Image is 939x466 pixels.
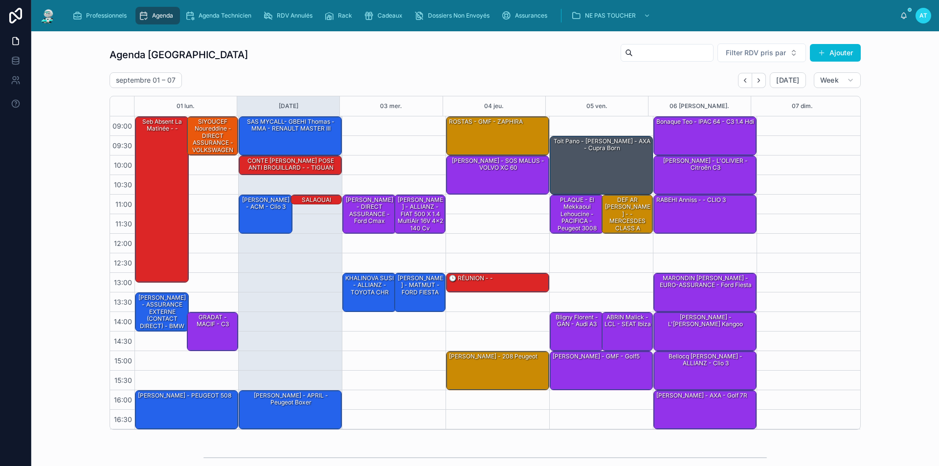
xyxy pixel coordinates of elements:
span: Assurances [515,12,547,20]
div: PLAQUE - El Mekkaoui Lehoucine - PACIFICA - peugeot 3008 [552,196,603,233]
div: Toit pano - [PERSON_NAME] - AXA - cupra born [550,136,652,194]
span: Agenda [152,12,173,20]
div: [PERSON_NAME] - APRIL - Peugeot boxer [241,391,341,407]
div: [PERSON_NAME] - ALLIANZ - FIAT 500 X 1.4 MultiAir 16V 4x2 140 cv [395,195,446,233]
div: scrollable content [65,5,900,26]
button: Back [738,73,752,88]
a: Dossiers Non Envoyés [411,7,496,24]
div: MARONDIN [PERSON_NAME] - EURO-ASSURANCE - Ford fiesta [655,274,756,290]
div: MARONDIN [PERSON_NAME] - EURO-ASSURANCE - Ford fiesta [654,273,756,311]
button: 06 [PERSON_NAME]. [670,96,729,116]
div: ROSTAS - GMF - ZAPHIRA [448,117,524,126]
span: 16:30 [112,415,134,423]
a: Agenda [135,7,180,24]
span: 10:30 [112,180,134,189]
div: [PERSON_NAME] - SOS MALUS - VOLVO XC 60 [448,156,548,173]
div: Seb absent la matinée - - [137,117,188,133]
div: CONTE [PERSON_NAME] POSE ANTI BROUILLARD - - TIGUAN [241,156,341,173]
span: 09:00 [110,122,134,130]
div: [PERSON_NAME] - 208 Peugeot [448,352,538,361]
div: ROSTAS - GMF - ZAPHIRA [447,117,549,155]
div: Seb absent la matinée - - [135,117,188,282]
div: [PERSON_NAME] - L'OLIVIER - Citroën c3 [654,156,756,194]
h2: septembre 01 – 07 [116,75,176,85]
div: CONTE [PERSON_NAME] POSE ANTI BROUILLARD - - TIGUAN [239,156,341,175]
div: RABEHI Anniss - - CLIO 3 [655,196,727,204]
a: RDV Annulés [260,7,319,24]
span: 09:30 [110,141,134,150]
span: 12:00 [112,239,134,247]
div: [PERSON_NAME] - L'[PERSON_NAME] kangoo [654,312,756,351]
span: [DATE] [776,76,799,85]
div: KHALINOVA SUSI - ALLIANZ - TOYOTA CHR [344,274,395,297]
div: Toit pano - [PERSON_NAME] - AXA - cupra born [552,137,652,153]
span: 11:30 [113,220,134,228]
span: Agenda Technicien [199,12,251,20]
img: App logo [39,8,57,23]
div: PLAQUE - El Mekkaoui Lehoucine - PACIFICA - peugeot 3008 [550,195,603,233]
button: 04 jeu. [484,96,504,116]
div: Bellocq [PERSON_NAME] - ALLIANZ - Clio 3 [654,352,756,390]
div: SIYOUCEF Noureddine - DIRECT ASSURANCE - VOLKSWAGEN Tiguan [189,117,238,161]
div: [PERSON_NAME] - PEUGEOT 508 [135,391,238,429]
div: RABEHI Anniss - - CLIO 3 [654,195,756,233]
div: [PERSON_NAME] - SOS MALUS - VOLVO XC 60 [447,156,549,194]
div: Bellocq [PERSON_NAME] - ALLIANZ - Clio 3 [655,352,756,368]
span: 16:00 [112,396,134,404]
button: 05 ven. [586,96,607,116]
div: [PERSON_NAME] - AXA - Golf 7R [655,391,748,400]
a: Cadeaux [361,7,409,24]
div: SAS MYCALL- GBEHI Thomas - MMA - RENAULT MASTER III [241,117,341,133]
div: [PERSON_NAME] - APRIL - Peugeot boxer [239,391,341,429]
span: 13:00 [112,278,134,287]
div: [PERSON_NAME] - ALLIANZ - FIAT 500 X 1.4 MultiAir 16V 4x2 140 cv [396,196,445,233]
span: 12:30 [112,259,134,267]
a: Agenda Technicien [182,7,258,24]
span: Professionnels [86,12,127,20]
button: 01 lun. [177,96,195,116]
div: 🕒 RÉUNION - - [447,273,549,292]
div: [DATE] [279,96,298,116]
div: SIYOUCEF Noureddine - DIRECT ASSURANCE - VOLKSWAGEN Tiguan [187,117,238,155]
button: Next [752,73,766,88]
div: GRADAT - MACIF - C3 [187,312,238,351]
span: Dossiers Non Envoyés [428,12,490,20]
span: Filter RDV pris par [726,48,786,58]
div: DEF AR [PERSON_NAME] - - MERCESDES CLASS A [602,195,653,233]
a: Ajouter [810,44,861,62]
span: Week [820,76,839,85]
span: 11:00 [113,200,134,208]
a: Assurances [498,7,554,24]
div: Bligny Florent - GAN - Audi A3 [550,312,603,351]
span: Cadeaux [378,12,402,20]
div: Bonaque Teo - IPAC 64 - C3 1.4 hdi [655,117,755,126]
span: AT [919,12,927,20]
div: [PERSON_NAME] - ACM - Clio 3 [241,196,291,212]
div: [PERSON_NAME] - DIRECT ASSURANCE - ford cmax [344,196,395,226]
button: 07 dim. [792,96,813,116]
span: 14:30 [112,337,134,345]
button: [DATE] [770,72,805,88]
div: [PERSON_NAME] - 208 Peugeot [447,352,549,390]
div: Bligny Florent - GAN - Audi A3 [552,313,603,329]
a: NE PAS TOUCHER [568,7,655,24]
button: Select Button [717,44,806,62]
div: [PERSON_NAME] - ASSURANCE EXTERNE (CONTACT DIRECT) - BMW X1 AZ-632-PT (E84) 20d sDrive 2.0 d 16V ... [137,293,188,359]
div: [PERSON_NAME] - ASSURANCE EXTERNE (CONTACT DIRECT) - BMW X1 AZ-632-PT (E84) 20d sDrive 2.0 d 16V ... [135,293,188,331]
div: Bonaque Teo - IPAC 64 - C3 1.4 hdi [654,117,756,155]
span: 10:00 [112,161,134,169]
div: [PERSON_NAME] - L'[PERSON_NAME] kangoo [655,313,756,329]
div: [PERSON_NAME] - GMF - Golf5 [552,352,641,361]
div: SAS MYCALL- GBEHI Thomas - MMA - RENAULT MASTER III [239,117,341,155]
span: 14:00 [112,317,134,326]
button: 03 mer. [380,96,402,116]
div: 🕒 RÉUNION - - [448,274,494,283]
span: 13:30 [112,298,134,306]
div: ABRIN Malick - LCL - SEAT Ibiza [604,313,652,329]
